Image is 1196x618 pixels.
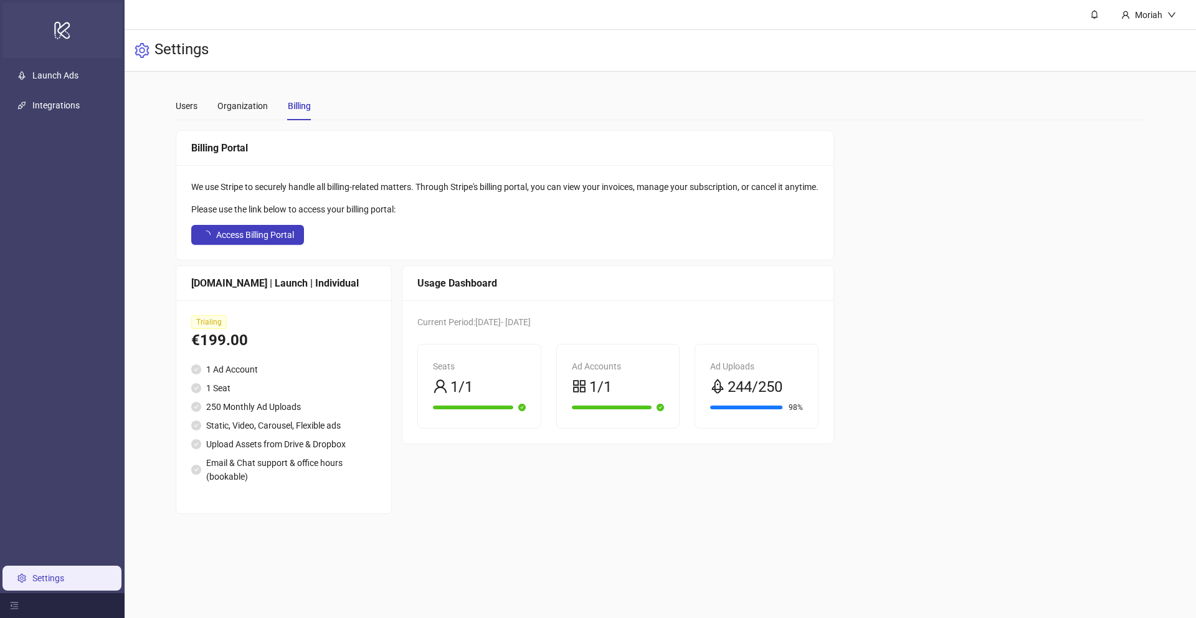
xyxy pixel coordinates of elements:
div: Ad Uploads [710,359,803,373]
span: appstore [572,379,587,394]
div: €199.00 [191,329,376,353]
div: Ad Accounts [572,359,665,373]
div: Billing [288,99,311,113]
button: Access Billing Portal [191,225,304,245]
span: check-circle [191,421,201,430]
span: 1/1 [589,376,612,399]
span: check-circle [518,404,526,411]
div: Please use the link below to access your billing portal: [191,202,819,216]
div: Billing Portal [191,140,819,156]
div: Seats [433,359,526,373]
div: Users [176,99,197,113]
span: check-circle [191,383,201,393]
h3: Settings [154,40,209,61]
span: user [1121,11,1130,19]
span: Access Billing Portal [216,230,294,240]
span: menu-fold [10,601,19,610]
span: Current Period: [DATE] - [DATE] [417,317,531,327]
li: 1 Ad Account [191,363,376,376]
span: 244/250 [728,376,782,399]
span: check-circle [191,465,201,475]
span: loading [201,230,211,239]
li: 250 Monthly Ad Uploads [191,400,376,414]
a: Launch Ads [32,70,78,80]
div: [DOMAIN_NAME] | Launch | Individual [191,275,376,291]
a: Integrations [32,100,80,110]
span: check-circle [657,404,664,411]
a: Settings [32,573,64,583]
span: down [1167,11,1176,19]
li: Upload Assets from Drive & Dropbox [191,437,376,451]
li: Static, Video, Carousel, Flexible ads [191,419,376,432]
span: 98% [789,404,803,411]
li: 1 Seat [191,381,376,395]
li: Email & Chat support & office hours (bookable) [191,456,376,483]
span: bell [1090,10,1099,19]
div: Organization [217,99,268,113]
span: check-circle [191,402,201,412]
div: Moriah [1130,8,1167,22]
span: check-circle [191,439,201,449]
span: 1/1 [450,376,473,399]
div: We use Stripe to securely handle all billing-related matters. Through Stripe's billing portal, yo... [191,180,819,194]
div: Usage Dashboard [417,275,819,291]
span: Trialing [191,315,227,329]
span: check-circle [191,364,201,374]
span: user [433,379,448,394]
span: rocket [710,379,725,394]
span: setting [135,43,149,58]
